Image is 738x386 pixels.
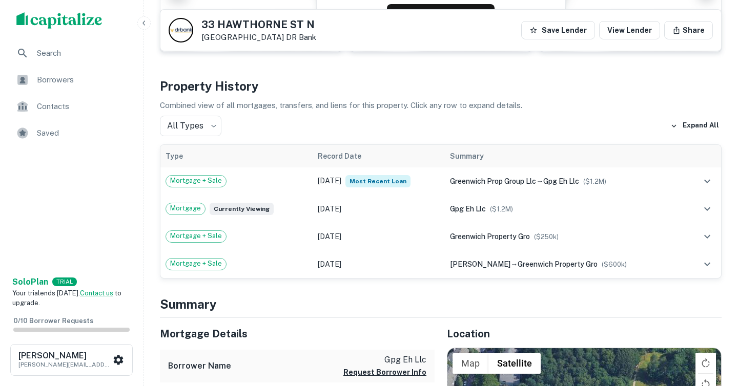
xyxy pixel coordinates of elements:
[160,116,221,136] div: All Types
[599,21,660,39] a: View Lender
[343,354,426,366] p: gpg eh llc
[286,33,316,41] a: DR Bank
[160,326,435,341] h5: Mortgage Details
[313,250,445,278] td: [DATE]
[12,289,121,307] span: Your trial ends [DATE]. to upgrade.
[488,353,541,374] button: Show satellite imagery
[313,223,445,250] td: [DATE]
[18,352,111,360] h6: [PERSON_NAME]
[160,295,722,313] h4: Summary
[450,177,536,185] span: greenwich prop group llc
[453,353,488,374] button: Show street map
[166,259,226,269] span: Mortgage + Sale
[80,289,113,297] a: Contact us
[160,77,722,95] h4: Property History
[10,344,133,376] button: [PERSON_NAME][PERSON_NAME][EMAIL_ADDRESS][DOMAIN_NAME]
[37,100,129,113] span: Contacts
[160,99,722,112] p: Combined view of all mortgages, transfers, and liens for this property. Click any row to expand d...
[18,360,111,369] p: [PERSON_NAME][EMAIL_ADDRESS][DOMAIN_NAME]
[166,203,205,213] span: Mortgage
[8,41,135,66] a: Search
[16,12,102,29] img: capitalize-logo.png
[450,259,680,270] div: →
[668,118,722,134] button: Expand All
[313,145,445,167] th: Record Date
[602,261,627,268] span: ($ 600k )
[8,68,135,92] a: Borrowers
[160,145,313,167] th: Type
[52,277,77,286] div: TRIAL
[534,233,559,241] span: ($ 250k )
[450,260,510,268] span: [PERSON_NAME]
[201,33,316,42] p: [GEOGRAPHIC_DATA]
[543,177,579,185] span: gpg eh llc
[8,94,135,119] a: Contacts
[313,195,445,223] td: [DATE]
[521,21,595,39] button: Save Lender
[699,255,716,273] button: expand row
[13,317,93,325] span: 0 / 10 Borrower Requests
[447,326,722,341] h5: Location
[699,173,716,190] button: expand row
[8,121,135,145] a: Saved
[664,21,713,39] button: Share
[450,232,530,241] span: greenwich property gro
[37,47,129,59] span: Search
[12,276,48,288] a: SoloPlan
[450,205,486,213] span: gpg eh llc
[313,167,445,195] td: [DATE]
[450,176,680,187] div: →
[518,260,598,268] span: greenwich property gro
[695,353,716,373] button: Rotate map clockwise
[12,277,48,287] strong: Solo Plan
[166,231,226,241] span: Mortgage + Sale
[201,19,316,30] h5: 33 HAWTHORNE ST N
[687,304,738,353] iframe: Chat Widget
[166,176,226,186] span: Mortgage + Sale
[699,228,716,245] button: expand row
[445,145,685,167] th: Summary
[490,205,513,213] span: ($ 1.2M )
[387,4,495,29] button: Request Borrower Info
[37,127,129,139] span: Saved
[345,175,411,187] span: Most Recent Loan
[168,360,231,372] h6: Borrower Name
[699,200,716,218] button: expand row
[343,366,426,378] button: Request Borrower Info
[583,178,606,185] span: ($ 1.2M )
[37,74,129,86] span: Borrowers
[210,203,274,215] span: Currently viewing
